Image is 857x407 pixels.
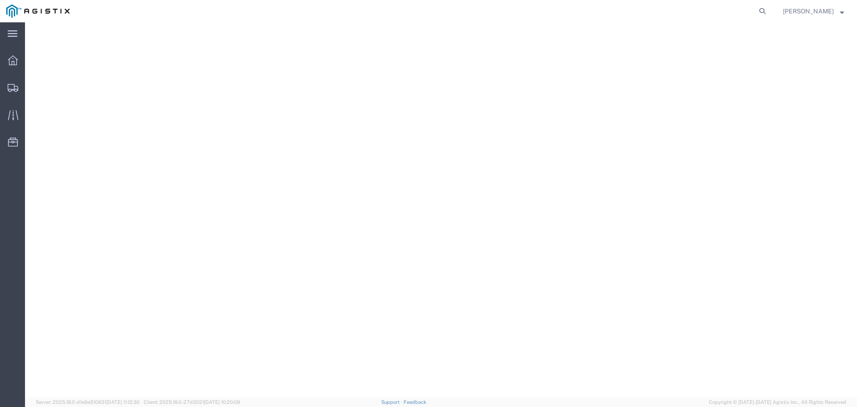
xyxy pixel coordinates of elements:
button: [PERSON_NAME] [782,6,845,17]
span: Copyright © [DATE]-[DATE] Agistix Inc., All Rights Reserved [709,399,846,406]
span: Alexander Baetens [783,6,834,16]
a: Feedback [404,399,426,405]
span: Client: 2025.18.0-27d3021 [144,399,240,405]
a: Support [381,399,404,405]
img: logo [6,4,70,18]
iframe: FS Legacy Container [25,22,857,398]
span: [DATE] 11:12:30 [106,399,140,405]
span: [DATE] 10:20:09 [204,399,240,405]
span: Server: 2025.18.0-d1e9a510831 [36,399,140,405]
